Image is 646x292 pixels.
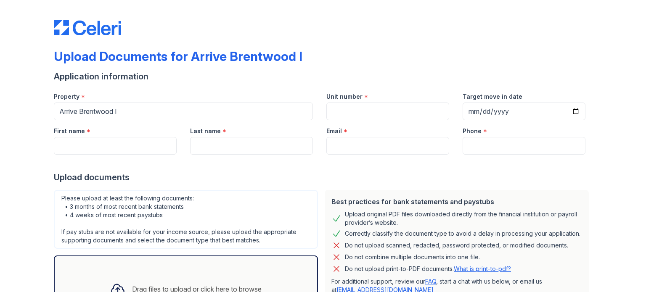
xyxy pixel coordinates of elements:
a: What is print-to-pdf? [454,265,511,272]
label: Target move in date [463,92,522,101]
div: Application information [54,71,592,82]
label: Email [326,127,342,135]
div: Upload original PDF files downloaded directly from the financial institution or payroll provider’... [345,210,582,227]
label: Unit number [326,92,363,101]
div: Upload documents [54,171,592,183]
label: Last name [190,127,221,135]
label: First name [54,127,85,135]
p: Do not upload print-to-PDF documents. [345,265,511,273]
label: Phone [463,127,482,135]
div: Do not upload scanned, redacted, password protected, or modified documents. [345,240,568,250]
div: Upload Documents for Arrive Brentwood I [54,49,302,64]
div: Correctly classify the document type to avoid a delay in processing your application. [345,229,580,239]
div: Please upload at least the following documents: • 3 months of most recent bank statements • 4 wee... [54,190,318,249]
div: Best practices for bank statements and paystubs [331,197,582,207]
img: CE_Logo_Blue-a8612792a0a2168367f1c8372b55b34899dd931a85d93a1a3d3e32e68fde9ad4.png [54,20,121,35]
div: Do not combine multiple documents into one file. [345,252,480,262]
label: Property [54,92,79,101]
a: FAQ [425,278,436,285]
